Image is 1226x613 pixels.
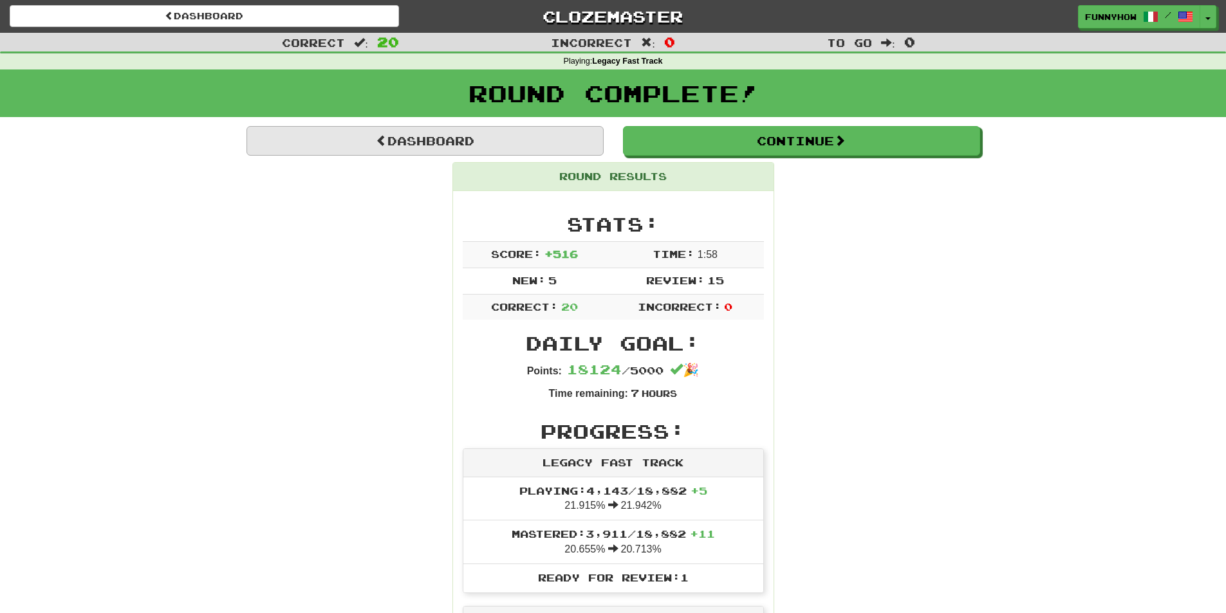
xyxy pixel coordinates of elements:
[549,388,628,399] strong: Time remaining:
[551,36,632,49] span: Incorrect
[5,80,1221,106] h1: Round Complete!
[463,449,763,477] div: Legacy Fast Track
[724,300,732,313] span: 0
[538,571,689,583] span: Ready for Review: 1
[527,365,562,376] strong: Points:
[881,37,895,48] span: :
[282,36,345,49] span: Correct
[1165,10,1171,19] span: /
[592,57,662,66] strong: Legacy Fast Track
[698,249,718,260] span: 1 : 58
[1085,11,1137,23] span: Funnyhow
[463,520,763,564] li: 20.655% 20.713%
[827,36,872,49] span: To go
[641,37,655,48] span: :
[463,421,764,442] h2: Progress:
[1078,5,1200,28] a: Funnyhow /
[638,300,721,313] span: Incorrect:
[544,248,578,260] span: + 516
[491,248,541,260] span: Score:
[418,5,808,28] a: Clozemaster
[670,363,699,377] span: 🎉
[567,361,622,377] span: 18124
[642,388,677,399] small: Hours
[463,333,764,354] h2: Daily Goal:
[377,34,399,50] span: 20
[463,477,763,521] li: 21.915% 21.942%
[491,300,558,313] span: Correct:
[567,364,664,376] span: / 5000
[623,126,980,156] button: Continue
[246,126,604,156] a: Dashboard
[904,34,915,50] span: 0
[664,34,675,50] span: 0
[690,527,715,540] span: + 11
[354,37,368,48] span: :
[707,274,724,286] span: 15
[646,274,705,286] span: Review:
[519,484,707,497] span: Playing: 4,143 / 18,882
[631,387,639,399] span: 7
[512,527,715,540] span: Mastered: 3,911 / 18,882
[561,300,578,313] span: 20
[653,248,694,260] span: Time:
[691,484,707,497] span: + 5
[453,163,774,191] div: Round Results
[548,274,557,286] span: 5
[463,214,764,235] h2: Stats:
[10,5,399,27] a: Dashboard
[512,274,546,286] span: New:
